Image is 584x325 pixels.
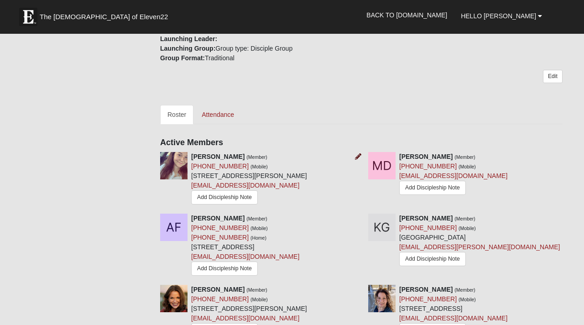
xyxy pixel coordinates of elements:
[454,216,475,221] small: (Member)
[191,152,307,207] div: [STREET_ADDRESS][PERSON_NAME]
[399,215,453,222] strong: [PERSON_NAME]
[454,287,475,293] small: (Member)
[360,4,454,26] a: Back to [DOMAIN_NAME]
[454,5,549,27] a: Hello [PERSON_NAME]
[461,12,536,20] span: Hello [PERSON_NAME]
[399,181,466,195] a: Add Discipleship Note
[399,224,457,231] a: [PHONE_NUMBER]
[40,12,168,21] span: The [DEMOGRAPHIC_DATA] of Eleven22
[191,214,299,278] div: [STREET_ADDRESS]
[246,154,267,160] small: (Member)
[246,216,267,221] small: (Member)
[250,297,268,302] small: (Mobile)
[160,45,215,52] strong: Launching Group:
[459,225,476,231] small: (Mobile)
[399,295,457,303] a: [PHONE_NUMBER]
[250,235,266,241] small: (Home)
[160,54,205,62] strong: Group Format:
[191,262,258,276] a: Add Discipleship Note
[459,297,476,302] small: (Mobile)
[250,164,268,169] small: (Mobile)
[399,172,507,179] a: [EMAIL_ADDRESS][DOMAIN_NAME]
[191,224,249,231] a: [PHONE_NUMBER]
[399,153,453,160] strong: [PERSON_NAME]
[399,214,560,269] div: [GEOGRAPHIC_DATA]
[191,286,245,293] strong: [PERSON_NAME]
[160,105,193,124] a: Roster
[15,3,197,26] a: The [DEMOGRAPHIC_DATA] of Eleven22
[454,154,475,160] small: (Member)
[459,164,476,169] small: (Mobile)
[399,162,457,170] a: [PHONE_NUMBER]
[191,182,299,189] a: [EMAIL_ADDRESS][DOMAIN_NAME]
[191,295,249,303] a: [PHONE_NUMBER]
[399,252,466,266] a: Add Discipleship Note
[399,243,560,251] a: [EMAIL_ADDRESS][PERSON_NAME][DOMAIN_NAME]
[191,253,299,260] a: [EMAIL_ADDRESS][DOMAIN_NAME]
[191,190,258,204] a: Add Discipleship Note
[246,287,267,293] small: (Member)
[191,153,245,160] strong: [PERSON_NAME]
[543,70,563,83] a: Edit
[191,234,249,241] a: [PHONE_NUMBER]
[194,105,241,124] a: Attendance
[399,286,453,293] strong: [PERSON_NAME]
[160,138,563,148] h4: Active Members
[191,215,245,222] strong: [PERSON_NAME]
[191,162,249,170] a: [PHONE_NUMBER]
[19,8,37,26] img: Eleven22 logo
[160,35,217,42] strong: Launching Leader:
[250,225,268,231] small: (Mobile)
